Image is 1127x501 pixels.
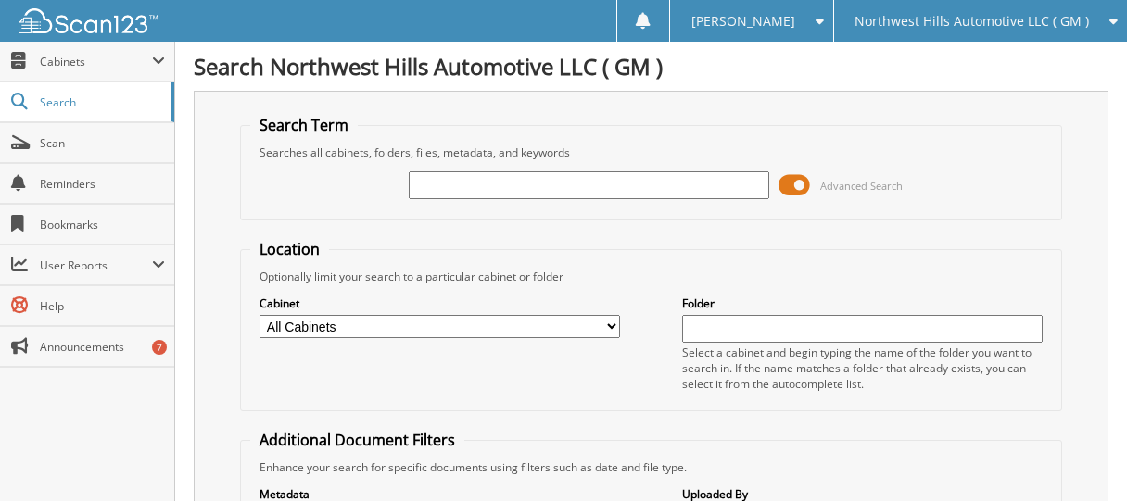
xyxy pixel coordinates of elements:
[250,144,1051,160] div: Searches all cabinets, folders, files, metadata, and keywords
[40,217,165,232] span: Bookmarks
[40,54,152,69] span: Cabinets
[152,340,167,355] div: 7
[250,269,1051,284] div: Optionally limit your search to a particular cabinet or folder
[40,135,165,151] span: Scan
[250,239,329,259] legend: Location
[691,16,795,27] span: [PERSON_NAME]
[40,94,162,110] span: Search
[40,257,152,273] span: User Reports
[40,298,165,314] span: Help
[40,339,165,355] span: Announcements
[250,459,1051,475] div: Enhance your search for specific documents using filters such as date and file type.
[1034,412,1127,501] iframe: Chat Widget
[820,179,903,193] span: Advanced Search
[250,430,464,450] legend: Additional Document Filters
[260,295,620,311] label: Cabinet
[855,16,1089,27] span: Northwest Hills Automotive LLC ( GM )
[19,8,158,33] img: scan123-logo-white.svg
[250,115,358,135] legend: Search Term
[40,176,165,192] span: Reminders
[682,295,1043,311] label: Folder
[682,344,1043,392] div: Select a cabinet and begin typing the name of the folder you want to search in. If the name match...
[194,51,1108,81] h1: Search Northwest Hills Automotive LLC ( GM )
